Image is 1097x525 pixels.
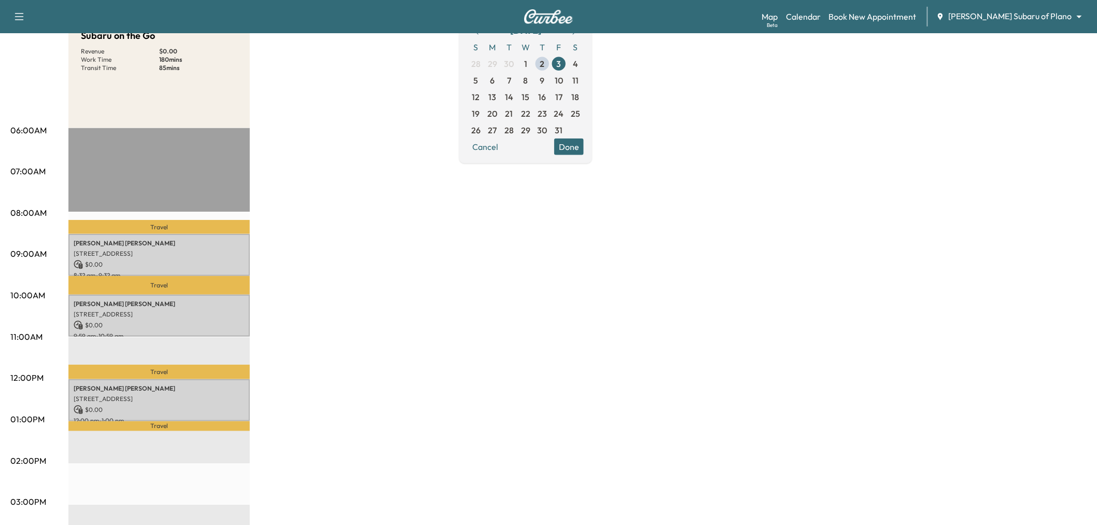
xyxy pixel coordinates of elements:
p: Work Time [81,56,159,64]
p: 07:00AM [10,165,46,177]
span: W [517,38,534,55]
p: 01:00PM [10,413,45,425]
span: 29 [521,123,530,136]
span: 6 [490,74,495,86]
p: 12:00PM [10,371,44,384]
p: $ 0.00 [74,260,245,269]
p: Travel [68,276,250,295]
p: [STREET_ADDRESS] [74,395,245,403]
span: 27 [488,123,497,136]
span: 22 [521,107,530,119]
p: Revenue [81,47,159,56]
span: S [567,38,584,55]
a: Calendar [786,10,821,23]
img: Curbee Logo [524,9,573,24]
span: 18 [572,90,580,103]
span: 21 [505,107,513,119]
p: [STREET_ADDRESS] [74,250,245,258]
span: 19 [472,107,480,119]
p: [STREET_ADDRESS] [74,310,245,319]
p: $ 0.00 [74,405,245,415]
p: 10:00AM [10,289,45,301]
span: 28 [471,57,481,70]
p: 9:59 am - 10:59 am [74,332,245,340]
p: $ 0.00 [159,47,237,56]
span: 2 [540,57,545,70]
p: [PERSON_NAME] [PERSON_NAME] [74,239,245,247]
a: Book New Appointment [829,10,917,23]
span: 17 [555,90,562,103]
p: 180 mins [159,56,237,64]
span: 15 [522,90,530,103]
span: 3 [557,57,561,70]
p: 09:00AM [10,247,47,260]
p: Transit Time [81,64,159,72]
button: Done [554,138,584,155]
span: 12 [472,90,480,103]
h5: Subaru on the Go [81,29,155,43]
span: M [484,38,501,55]
div: Beta [767,21,778,29]
span: 9 [540,74,545,86]
p: Travel [68,220,250,234]
p: Travel [68,421,250,431]
p: [PERSON_NAME] [PERSON_NAME] [74,300,245,308]
p: 02:00PM [10,454,46,467]
span: 1 [524,57,527,70]
span: 7 [507,74,511,86]
a: MapBeta [762,10,778,23]
span: T [534,38,551,55]
span: 11 [572,74,579,86]
p: 85 mins [159,64,237,72]
span: [PERSON_NAME] Subaru of Plano [949,10,1072,22]
span: 16 [539,90,546,103]
span: 8 [524,74,528,86]
span: 20 [488,107,498,119]
button: Cancel [468,138,503,155]
div: [DATE] [510,23,541,37]
p: [PERSON_NAME] [PERSON_NAME] [74,384,245,393]
span: 24 [554,107,564,119]
span: 30 [538,123,547,136]
span: 28 [504,123,514,136]
p: 06:00AM [10,124,47,136]
p: $ 0.00 [74,321,245,330]
span: 29 [488,57,497,70]
span: 30 [504,57,514,70]
span: F [551,38,567,55]
p: 11:00AM [10,330,43,343]
span: 10 [555,74,563,86]
span: 13 [489,90,497,103]
span: 4 [573,57,578,70]
span: T [501,38,517,55]
span: 14 [505,90,513,103]
p: 8:32 am - 9:32 am [74,271,245,280]
span: 31 [555,123,563,136]
span: 26 [471,123,481,136]
span: 5 [474,74,479,86]
p: 12:00 pm - 1:00 pm [74,417,245,425]
span: 25 [571,107,580,119]
p: 03:00PM [10,495,46,508]
p: 08:00AM [10,206,47,219]
span: 23 [538,107,547,119]
p: Travel [68,365,250,379]
span: S [468,38,484,55]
